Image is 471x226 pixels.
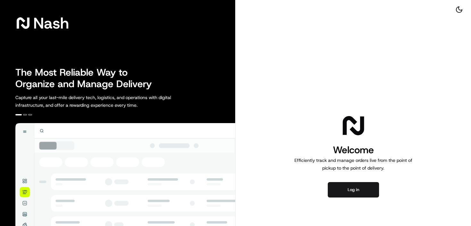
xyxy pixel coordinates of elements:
[292,144,415,156] h1: Welcome
[292,156,415,172] p: Efficiently track and manage orders live from the point of pickup to the point of delivery.
[15,67,159,90] h2: The Most Reliable Way to Organize and Manage Delivery
[328,182,379,197] button: Log in
[15,94,200,109] p: Capture all your last-mile delivery tech, logistics, and operations with digital infrastructure, ...
[33,17,69,29] span: Nash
